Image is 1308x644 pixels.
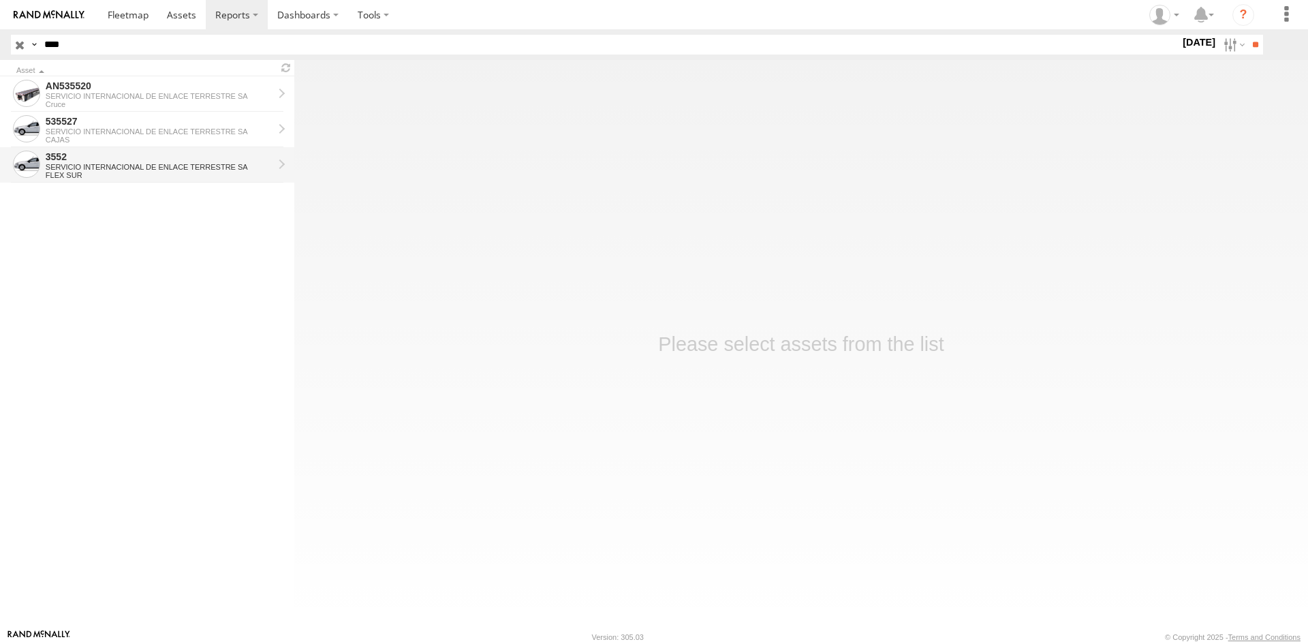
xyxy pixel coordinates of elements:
[16,67,272,74] div: Click to Sort
[46,163,273,171] div: SERVICIO INTERNACIONAL DE ENLACE TERRESTRE SA
[46,151,273,163] div: 3552 - View Asset History
[46,100,273,108] div: Cruce
[46,136,273,144] div: CAJAS
[46,171,273,179] div: FLEX SUR
[46,127,273,136] div: SERVICIO INTERNACIONAL DE ENLACE TERRESTRE SA
[46,115,273,127] div: 535527 - View Asset History
[1228,633,1301,641] a: Terms and Conditions
[46,80,273,92] div: AN535520 - View Asset History
[14,10,84,20] img: rand-logo.svg
[1232,4,1254,26] i: ?
[278,61,294,74] span: Refresh
[1144,5,1184,25] div: DAVID ARRIETA
[46,92,273,100] div: SERVICIO INTERNACIONAL DE ENLACE TERRESTRE SA
[1218,35,1247,55] label: Search Filter Options
[1180,35,1218,50] label: [DATE]
[7,630,70,644] a: Visit our Website
[1165,633,1301,641] div: © Copyright 2025 -
[29,35,40,55] label: Search Query
[592,633,644,641] div: Version: 305.03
